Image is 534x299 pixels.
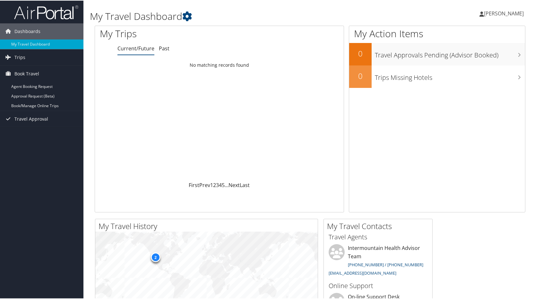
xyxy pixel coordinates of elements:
[99,220,318,231] h2: My Travel History
[14,49,25,65] span: Trips
[349,47,372,58] h2: 0
[349,42,525,65] a: 0Travel Approvals Pending (Advisor Booked)
[240,181,250,188] a: Last
[479,3,530,22] a: [PERSON_NAME]
[117,44,154,51] a: Current/Future
[14,110,48,126] span: Travel Approval
[216,181,219,188] a: 3
[14,23,40,39] span: Dashboards
[349,26,525,40] h1: My Action Items
[327,220,432,231] h2: My Travel Contacts
[90,9,383,22] h1: My Travel Dashboard
[375,47,525,59] h3: Travel Approvals Pending (Advisor Booked)
[225,181,228,188] span: …
[151,252,160,261] div: 2
[228,181,240,188] a: Next
[375,69,525,81] h3: Trips Missing Hotels
[484,9,524,16] span: [PERSON_NAME]
[219,181,222,188] a: 4
[100,26,235,40] h1: My Trips
[349,65,525,87] a: 0Trips Missing Hotels
[348,261,423,267] a: [PHONE_NUMBER] / [PHONE_NUMBER]
[189,181,199,188] a: First
[329,232,427,241] h3: Travel Agents
[325,243,431,278] li: Intermountain Health Advisor Team
[329,269,396,275] a: [EMAIL_ADDRESS][DOMAIN_NAME]
[95,59,344,70] td: No matching records found
[159,44,169,51] a: Past
[14,65,39,81] span: Book Travel
[210,181,213,188] a: 1
[199,181,210,188] a: Prev
[222,181,225,188] a: 5
[329,281,427,290] h3: Online Support
[14,4,78,19] img: airportal-logo.png
[213,181,216,188] a: 2
[349,70,372,81] h2: 0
